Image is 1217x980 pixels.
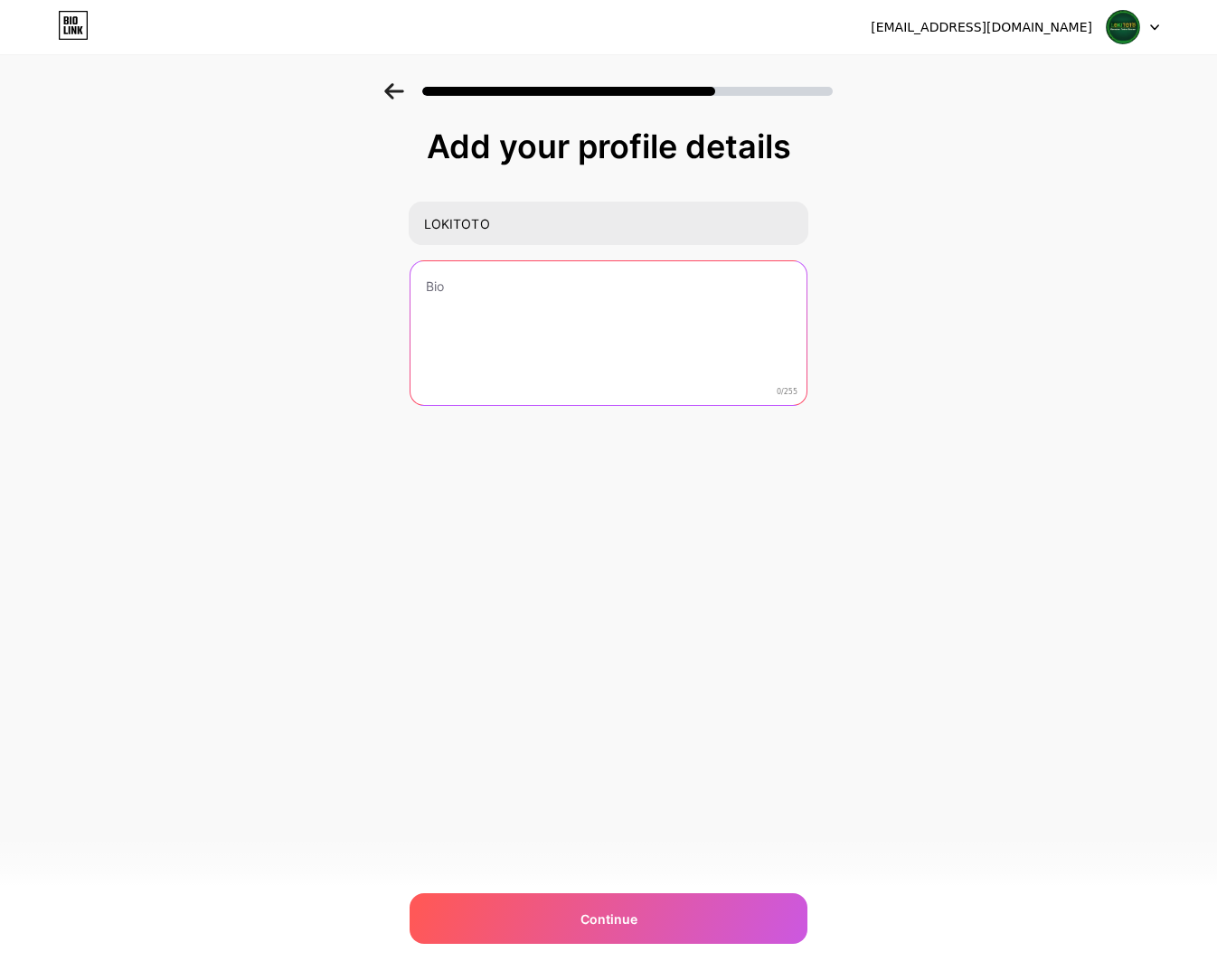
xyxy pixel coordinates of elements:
div: Add your profile details [419,128,798,165]
div: [EMAIL_ADDRESS][DOMAIN_NAME] [871,18,1092,37]
span: 0/255 [777,387,797,398]
img: lokitoto4d [1106,10,1140,44]
input: Your name [409,202,808,245]
span: Continue [580,909,637,928]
